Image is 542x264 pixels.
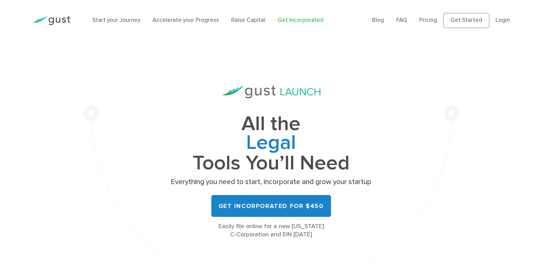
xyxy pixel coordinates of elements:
[278,17,323,24] a: Get Incorporated
[169,222,374,239] div: Easily file online for a new [US_STATE] C-Corporation and EIN [DATE]
[92,17,140,24] a: Start your Journey
[372,17,384,24] a: Blog
[211,195,331,217] a: Get Incorporated for $450
[153,17,219,24] a: Accelerate your Progress
[443,13,489,28] a: Get Started
[169,115,374,172] h1: All the Tools You’ll Need
[32,16,70,25] img: Gust Logo
[495,17,510,24] a: Login
[419,17,437,24] a: Pricing
[396,17,407,24] a: FAQ
[169,177,374,187] p: Everything you need to start, incorporate and grow your startup
[222,86,320,98] img: Gust Launch Logo
[231,17,265,24] a: Raise Capital
[169,134,374,154] span: Legal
